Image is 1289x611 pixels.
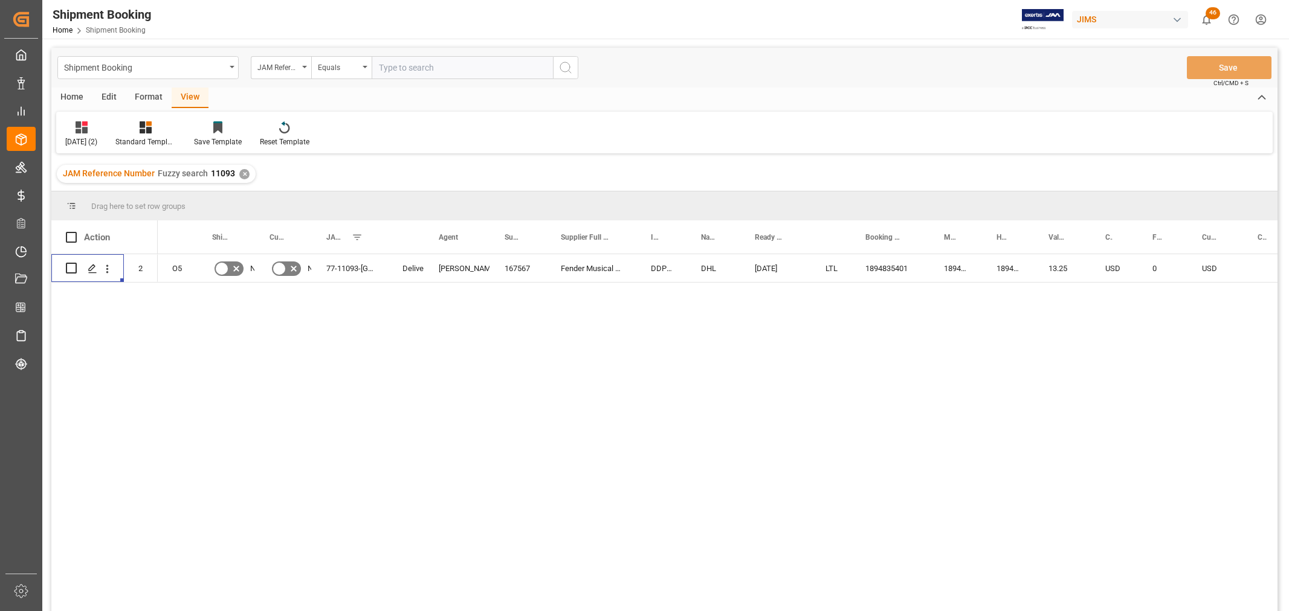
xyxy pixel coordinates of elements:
div: ✕ [239,169,250,179]
span: No [308,255,317,283]
span: Booking Number [865,233,904,242]
div: JIMS [1072,11,1188,28]
div: LTL [825,255,836,283]
span: Customs documents sent to broker [270,233,286,242]
div: Fender Musical Instruments Corp. [546,254,636,282]
div: 77-11093-[GEOGRAPHIC_DATA] [312,254,388,282]
span: 46 [1206,7,1220,19]
div: Reset Template [260,136,309,147]
div: 13.25 [1034,254,1091,282]
a: Home [53,26,73,34]
div: Action [84,232,110,243]
div: Home [51,88,92,108]
button: search button [553,56,578,79]
button: open menu [251,56,311,79]
div: Shipment Booking [53,5,151,24]
span: Incoterm [651,233,661,242]
span: No [250,255,260,283]
span: Ready Date [755,233,786,242]
div: [DATE] (2) [65,136,97,147]
span: Drag here to set row groups [91,202,186,211]
div: [PERSON_NAME] [439,255,476,283]
div: DDP Baie d'urfe [636,254,686,282]
span: Supplier Number [505,233,521,242]
span: Currency for Value (1) [1105,233,1113,242]
button: JIMS [1072,8,1193,31]
div: View [172,88,208,108]
div: O5 [158,254,198,282]
div: 1894835401 [982,254,1034,282]
span: Name of the Carrier/Forwarder [701,233,715,242]
span: Freight Quote [1152,233,1162,242]
div: 2 [124,254,158,282]
img: Exertis%20JAM%20-%20Email%20Logo.jpg_1722504956.jpg [1022,9,1064,30]
button: show 46 new notifications [1193,6,1220,33]
div: Shipment Booking [64,59,225,74]
span: JAM Reference Number [63,168,155,178]
span: Supplier Full Name [561,233,611,242]
div: 1894835401 [929,254,982,282]
span: Value (1) [1048,233,1065,242]
div: 1894835401 [851,254,929,282]
div: Press SPACE to select this row. [51,254,158,283]
div: 167567 [490,254,546,282]
div: Save Template [194,136,242,147]
span: JAM Reference Number [326,233,347,242]
div: Format [126,88,172,108]
div: Standard Templates [115,136,176,147]
span: Fuzzy search [158,168,208,178]
span: Shipping instructions SENT [212,233,230,242]
input: Type to search [372,56,553,79]
button: open menu [311,56,372,79]
span: Currency (freight quote) [1202,233,1218,242]
span: Ctrl/CMD + S [1213,78,1249,88]
div: USD [1187,254,1243,282]
div: Edit [92,88,126,108]
span: Master [PERSON_NAME] of Lading Number [944,233,957,242]
button: Help Center [1220,6,1247,33]
span: Agent [439,233,458,242]
span: House Bill of Lading Number [997,233,1009,242]
button: open menu [57,56,239,79]
div: Delivered [402,255,410,283]
div: [DATE] [740,254,811,282]
span: Container Type [1258,233,1267,242]
button: Save [1187,56,1271,79]
div: 0 [1138,254,1187,282]
div: DHL [686,254,740,282]
div: Equals [318,59,359,73]
div: USD [1091,254,1138,282]
div: JAM Reference Number [257,59,299,73]
span: 11093 [211,168,235,178]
